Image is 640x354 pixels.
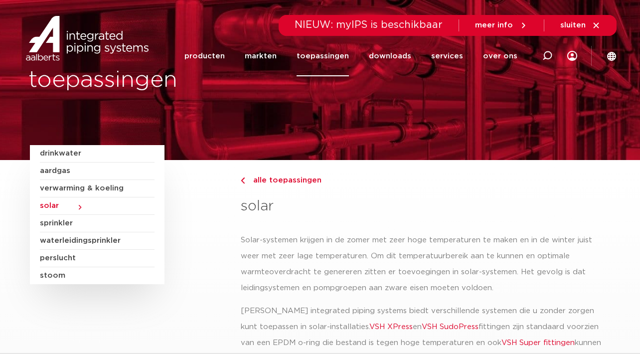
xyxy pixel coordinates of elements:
[40,267,155,284] a: stoom
[560,21,601,30] a: sluiten
[241,175,610,186] a: alle toepassingen
[475,21,513,29] span: meer info
[431,36,463,76] a: services
[483,36,517,76] a: over ons
[40,250,155,267] a: perslucht
[241,232,610,296] p: Solar-systemen krijgen in de zomer met zeer hoge temperaturen te maken en in de winter juist weer...
[40,180,155,197] a: verwarming & koeling
[241,196,610,216] h3: solar
[184,36,517,76] nav: Menu
[40,232,155,250] a: waterleidingsprinkler
[369,36,411,76] a: downloads
[28,64,315,96] h1: toepassingen
[40,145,155,163] a: drinkwater
[501,339,575,347] a: VSH Super fittingen
[247,177,321,184] span: alle toepassingen
[369,323,413,331] a: VSH XPress
[297,36,349,76] a: toepassingen
[184,36,225,76] a: producten
[40,197,155,215] a: solar
[475,21,528,30] a: meer info
[567,36,577,76] div: my IPS
[241,177,245,184] img: chevron-right.svg
[295,20,443,30] span: NIEUW: myIPS is beschikbaar
[422,323,479,331] a: VSH SudoPress
[560,21,586,29] span: sluiten
[245,36,277,76] a: markten
[40,163,155,180] a: aardgas
[40,215,155,232] a: sprinkler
